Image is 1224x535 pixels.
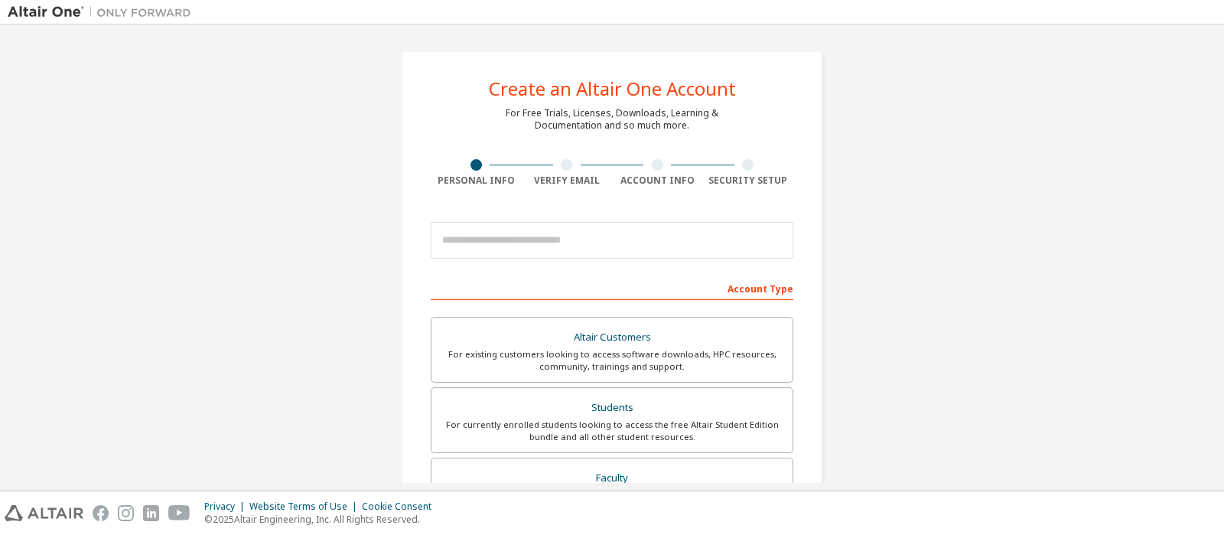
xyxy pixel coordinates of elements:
div: For Free Trials, Licenses, Downloads, Learning & Documentation and so much more. [506,107,718,132]
div: Privacy [204,501,249,513]
div: Verify Email [522,175,613,187]
div: Faculty [441,468,783,489]
div: Altair Customers [441,327,783,348]
p: © 2025 Altair Engineering, Inc. All Rights Reserved. [204,513,441,526]
div: Account Type [431,276,793,300]
img: Altair One [8,5,199,20]
img: instagram.svg [118,505,134,521]
div: Students [441,397,783,419]
div: For currently enrolled students looking to access the free Altair Student Edition bundle and all ... [441,419,783,443]
img: altair_logo.svg [5,505,83,521]
img: linkedin.svg [143,505,159,521]
div: Website Terms of Use [249,501,362,513]
div: Personal Info [431,175,522,187]
div: Cookie Consent [362,501,441,513]
div: Account Info [612,175,703,187]
div: Create an Altair One Account [489,80,736,98]
div: For existing customers looking to access software downloads, HPC resources, community, trainings ... [441,348,783,373]
img: youtube.svg [168,505,190,521]
img: facebook.svg [93,505,109,521]
div: Security Setup [703,175,794,187]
